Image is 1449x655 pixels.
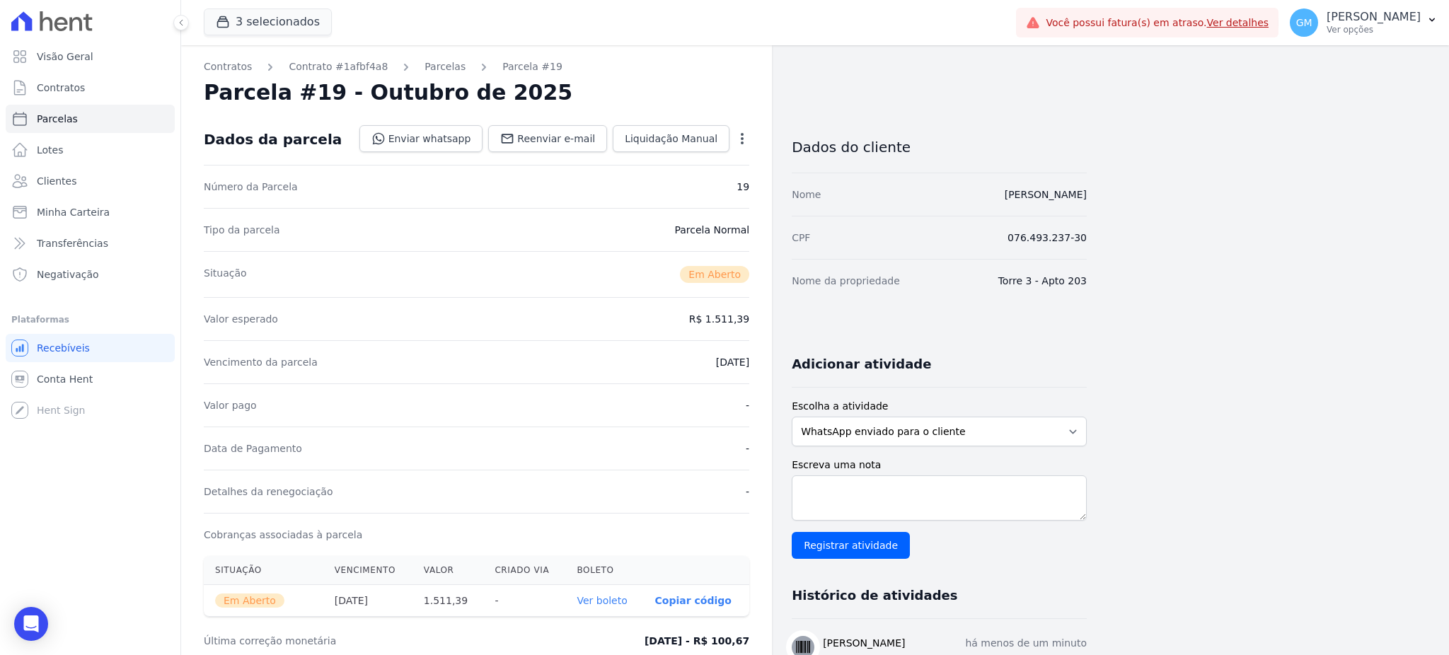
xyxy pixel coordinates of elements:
[204,398,257,412] dt: Valor pago
[37,174,76,188] span: Clientes
[746,485,749,499] dd: -
[412,556,484,585] th: Valor
[565,556,643,585] th: Boleto
[6,74,175,102] a: Contratos
[6,229,175,257] a: Transferências
[204,180,298,194] dt: Número da Parcela
[6,136,175,164] a: Lotes
[412,585,484,617] th: 1.511,39
[792,274,900,288] dt: Nome da propriedade
[6,42,175,71] a: Visão Geral
[1327,10,1421,24] p: [PERSON_NAME]
[204,528,362,542] dt: Cobranças associadas à parcela
[502,59,562,74] a: Parcela #19
[204,355,318,369] dt: Vencimento da parcela
[792,587,957,604] h3: Histórico de atividades
[37,143,64,157] span: Lotes
[204,223,280,237] dt: Tipo da parcela
[37,236,108,250] span: Transferências
[6,105,175,133] a: Parcelas
[1207,17,1269,28] a: Ver detalhes
[204,59,252,74] a: Contratos
[215,593,284,608] span: Em Aberto
[37,372,93,386] span: Conta Hent
[680,266,749,283] span: Em Aberto
[37,205,110,219] span: Minha Carteira
[204,59,749,74] nav: Breadcrumb
[792,399,1087,414] label: Escolha a atividade
[625,132,717,146] span: Liquidação Manual
[792,356,931,373] h3: Adicionar atividade
[204,485,333,499] dt: Detalhes da renegociação
[14,607,48,641] div: Open Intercom Messenger
[37,50,93,64] span: Visão Geral
[204,80,572,105] h2: Parcela #19 - Outubro de 2025
[483,585,565,617] th: -
[483,556,565,585] th: Criado via
[204,441,302,456] dt: Data de Pagamento
[613,125,729,152] a: Liquidação Manual
[6,334,175,362] a: Recebíveis
[737,180,749,194] dd: 19
[674,223,749,237] dd: Parcela Normal
[517,132,595,146] span: Reenviar e-mail
[204,131,342,148] div: Dados da parcela
[792,231,810,245] dt: CPF
[1296,18,1312,28] span: GM
[792,187,821,202] dt: Nome
[37,267,99,282] span: Negativação
[792,532,910,559] input: Registrar atividade
[792,139,1087,156] h3: Dados do cliente
[655,595,732,606] button: Copiar código
[37,112,78,126] span: Parcelas
[289,59,388,74] a: Contrato #1afbf4a8
[425,59,466,74] a: Parcelas
[746,441,749,456] dd: -
[488,125,607,152] a: Reenviar e-mail
[965,636,1087,651] p: há menos de um minuto
[204,312,278,326] dt: Valor esperado
[204,556,323,585] th: Situação
[1046,16,1269,30] span: Você possui fatura(s) em atraso.
[6,167,175,195] a: Clientes
[689,312,749,326] dd: R$ 1.511,39
[37,81,85,95] span: Contratos
[577,595,627,606] a: Ver boleto
[716,355,749,369] dd: [DATE]
[204,8,332,35] button: 3 selecionados
[6,260,175,289] a: Negativação
[204,634,526,648] dt: Última correção monetária
[998,274,1087,288] dd: Torre 3 - Apto 203
[11,311,169,328] div: Plataformas
[323,556,412,585] th: Vencimento
[746,398,749,412] dd: -
[1278,3,1449,42] button: GM [PERSON_NAME] Ver opções
[1008,231,1087,245] dd: 076.493.237-30
[823,636,905,651] h3: [PERSON_NAME]
[37,341,90,355] span: Recebíveis
[204,266,247,283] dt: Situação
[359,125,483,152] a: Enviar whatsapp
[323,585,412,617] th: [DATE]
[645,634,749,648] dd: [DATE] - R$ 100,67
[6,198,175,226] a: Minha Carteira
[6,365,175,393] a: Conta Hent
[1327,24,1421,35] p: Ver opções
[1005,189,1087,200] a: [PERSON_NAME]
[792,458,1087,473] label: Escreva uma nota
